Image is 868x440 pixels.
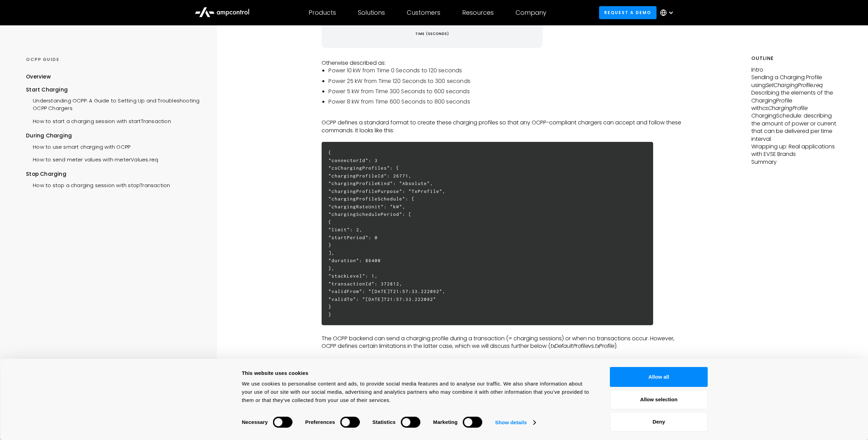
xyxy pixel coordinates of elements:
div: Company [516,9,546,16]
p: ChargingSchedule: describing the amount of power or current that can be delivered per time interval. [751,112,842,143]
p: Summary [751,158,842,166]
li: Power 25 kW from Time 120 Seconds to 300 seconds [328,77,690,85]
div: During Charging [26,132,199,139]
p: Describing the elements of the ChargingProfile with [751,89,842,112]
div: Resources [462,9,494,16]
p: In any case, several steps take place when a charging session occurs with smart charging enabled.... [322,358,690,373]
em: SetChargingProfile.req [766,81,823,89]
div: Solutions [358,9,385,16]
button: Allow all [610,367,708,387]
div: OCPP GUIDE [26,57,199,63]
div: Products [309,9,336,16]
button: Allow selection [610,390,708,410]
a: Show details [495,417,535,428]
p: ‍ [322,111,690,119]
strong: Necessary [242,419,268,425]
a: How to start a charging session with startTransaction [26,114,171,127]
div: Start Charging [26,86,199,94]
p: Sending a Charging Profile using [751,74,842,89]
h6: { "connectorId": 3 "csChargingProfiles": { "chargingProfileId": 26771, "chargingProfileKind": "Ab... [322,142,653,325]
strong: Marketing [433,419,458,425]
em: txDefaultProfile [550,342,588,350]
h5: Outline [751,55,842,62]
a: Request a demo [599,6,657,19]
p: The OCPP backend can send a charging profile during a transaction (= charging sessions) or when n... [322,335,690,350]
a: How to stop a charging session with stopTransaction [26,178,170,191]
a: Overview [26,73,51,86]
p: OCPP defines a standard format to create these charging profiles so that any OCPP-compliant charg... [322,119,690,134]
p: Intro [751,66,842,74]
em: txProfile [595,342,614,350]
p: ‍ [322,327,690,334]
div: Customers [407,9,440,16]
a: How to use smart charging with OCPP [26,140,130,152]
li: Power 8 kW from Time 600 Seconds to 800 seconds [328,98,690,106]
div: We use cookies to personalise content and ads, to provide social media features and to analyse ou... [242,380,595,404]
p: ‍ [322,350,690,358]
div: Overview [26,73,51,81]
strong: Statistics [373,419,396,425]
div: Stop Charging [26,170,199,178]
p: ‍ [322,51,690,59]
strong: Preferences [305,419,335,425]
button: Deny [610,412,708,432]
li: Power 10 kW from Time 0 Seconds to 120 seconds [328,67,690,74]
a: Understanding OCPP: A Guide to Setting Up and Troubleshooting OCPP Chargers [26,94,199,114]
a: How to send meter values with meterValues.req [26,152,158,165]
div: This website uses cookies [242,369,595,377]
p: Wrapping up: Real applications with EVSE Brands [751,143,842,158]
p: ‍ [322,134,690,142]
em: csChargingProfile [762,104,808,112]
li: Power 5 kW from Time 300 Seconds to 600 seconds [328,88,690,95]
p: Otherwise described as: [322,59,690,67]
